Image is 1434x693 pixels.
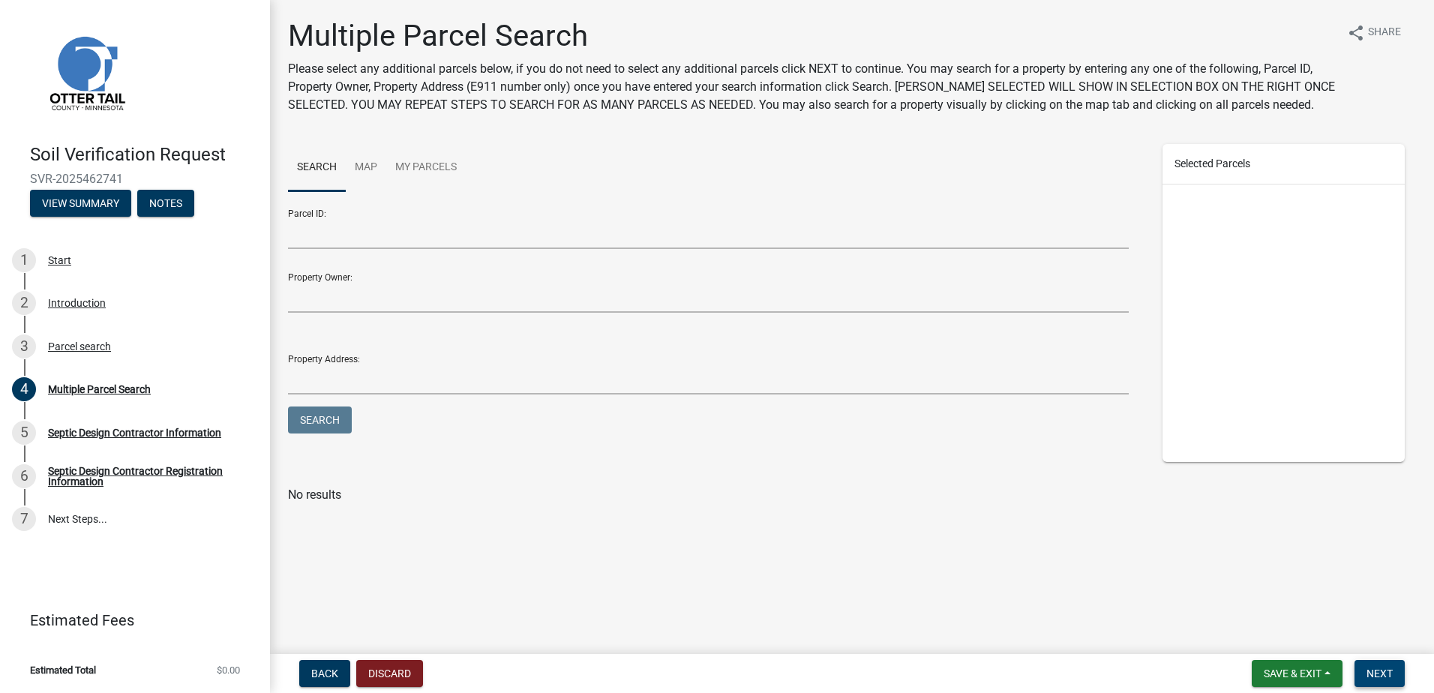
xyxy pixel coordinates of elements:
[1354,660,1405,687] button: Next
[137,198,194,210] wm-modal-confirm: Notes
[30,190,131,217] button: View Summary
[30,16,142,128] img: Otter Tail County, Minnesota
[48,384,151,394] div: Multiple Parcel Search
[1264,667,1321,679] span: Save & Exit
[1335,18,1413,47] button: shareShare
[1252,660,1342,687] button: Save & Exit
[30,198,131,210] wm-modal-confirm: Summary
[1366,667,1393,679] span: Next
[356,660,423,687] button: Discard
[48,255,71,265] div: Start
[12,507,36,531] div: 7
[137,190,194,217] button: Notes
[311,667,338,679] span: Back
[30,172,240,186] span: SVR-2025462741
[48,427,221,438] div: Septic Design Contractor Information
[288,406,352,433] button: Search
[1368,24,1401,42] span: Share
[386,144,466,192] a: My Parcels
[30,144,258,166] h4: Soil Verification Request
[288,486,1416,504] p: No results
[12,377,36,401] div: 4
[288,60,1335,114] p: Please select any additional parcels below, if you do not need to select any additional parcels c...
[217,665,240,675] span: $0.00
[12,605,246,635] a: Estimated Fees
[48,341,111,352] div: Parcel search
[30,665,96,675] span: Estimated Total
[288,144,346,192] a: Search
[12,334,36,358] div: 3
[288,18,1335,54] h1: Multiple Parcel Search
[346,144,386,192] a: Map
[1347,24,1365,42] i: share
[299,660,350,687] button: Back
[48,298,106,308] div: Introduction
[12,291,36,315] div: 2
[12,248,36,272] div: 1
[48,466,246,487] div: Septic Design Contractor Registration Information
[12,464,36,488] div: 6
[1162,144,1405,184] div: Selected Parcels
[12,421,36,445] div: 5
